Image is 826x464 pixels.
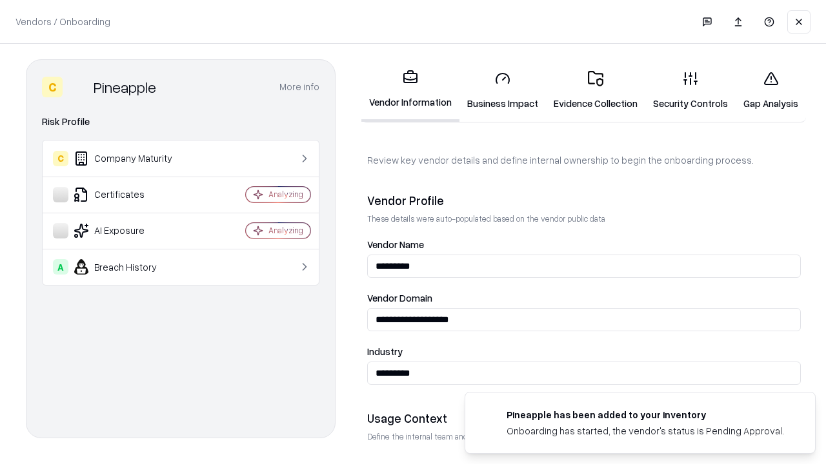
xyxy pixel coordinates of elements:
[53,151,207,166] div: Company Maturity
[507,408,784,421] div: Pineapple has been added to your inventory
[42,77,63,97] div: C
[279,75,319,99] button: More info
[367,213,801,224] p: These details were auto-populated based on the vendor public data
[736,61,806,121] a: Gap Analysis
[53,187,207,202] div: Certificates
[53,259,207,275] div: Breach History
[367,411,801,426] div: Usage Context
[367,153,801,167] p: Review key vendor details and define internal ownership to begin the onboarding process.
[459,61,546,121] a: Business Impact
[507,424,784,438] div: Onboarding has started, the vendor's status is Pending Approval.
[68,77,88,97] img: Pineapple
[361,59,459,122] a: Vendor Information
[367,431,801,442] p: Define the internal team and reason for using this vendor. This helps assess business relevance a...
[15,15,110,28] p: Vendors / Onboarding
[367,293,801,303] label: Vendor Domain
[42,114,319,130] div: Risk Profile
[268,189,303,200] div: Analyzing
[268,225,303,236] div: Analyzing
[53,151,68,166] div: C
[94,77,156,97] div: Pineapple
[367,193,801,208] div: Vendor Profile
[481,408,496,423] img: pineappleenergy.com
[367,240,801,249] label: Vendor Name
[546,61,645,121] a: Evidence Collection
[53,223,207,238] div: AI Exposure
[645,61,736,121] a: Security Controls
[53,259,68,275] div: A
[367,347,801,356] label: Industry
